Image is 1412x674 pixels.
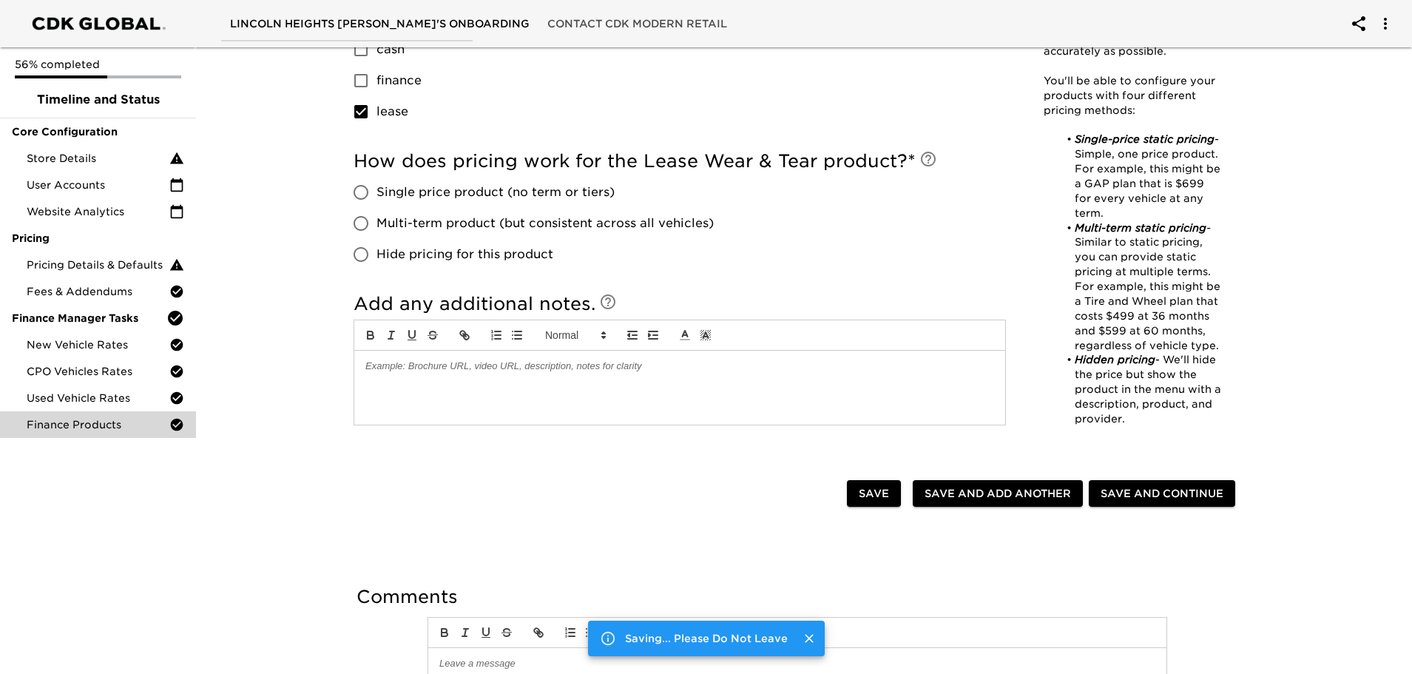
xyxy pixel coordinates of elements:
div: Saving... Please Do Not Leave [625,625,788,652]
li: - Simple, one price product. For example, this might be a GAP plan that is $699 for every vehicle... [1059,132,1221,220]
span: cash [376,41,405,58]
span: lease [376,103,408,121]
button: account of current user [1368,6,1403,41]
span: User Accounts [27,178,169,192]
em: Hidden pricing [1075,354,1155,366]
em: - [1206,222,1211,234]
span: Save and Add Another [925,485,1071,503]
button: Save and Add Another [913,480,1083,508]
span: Pricing Details & Defaults [27,257,169,272]
em: Single-price static pricing [1075,133,1215,145]
span: Finance Products [27,417,169,432]
span: Finance Manager Tasks [12,311,166,326]
button: Close [800,629,819,648]
h5: Add any additional notes. [354,292,1006,316]
button: Save [847,480,901,508]
button: Save and Continue [1089,480,1235,508]
p: 56% completed [15,57,181,72]
span: Single price product (no term or tiers) [376,183,615,201]
span: Website Analytics [27,204,169,219]
li: Similar to static pricing, you can provide static pricing at multiple terms. For example, this mi... [1059,221,1221,354]
h5: Comments [357,585,1238,609]
span: CPO Vehicles Rates [27,364,169,379]
em: Multi-term static pricing [1075,222,1206,234]
span: Timeline and Status [12,91,184,109]
span: Core Configuration [12,124,184,139]
li: - We'll hide the price but show the product in the menu with a description, product, and provider. [1059,354,1221,427]
span: Hide pricing for this product [376,246,553,263]
span: Store Details [27,151,169,166]
span: finance [376,72,422,90]
span: Contact CDK Modern Retail [547,15,727,33]
button: account of current user [1341,6,1376,41]
span: Pricing [12,231,184,246]
p: You'll be able to configure your products with four different pricing methods: [1044,74,1221,118]
span: Save and Continue [1101,485,1223,503]
span: New Vehicle Rates [27,337,169,352]
span: LINCOLN HEIGHTS [PERSON_NAME]'s Onboarding [230,15,530,33]
span: Save [859,485,889,503]
h5: How does pricing work for the Lease Wear & Tear product? [354,149,1006,173]
span: Multi-term product (but consistent across all vehicles) [376,215,714,232]
span: Used Vehicle Rates [27,391,169,405]
span: Fees & Addendums [27,284,169,299]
